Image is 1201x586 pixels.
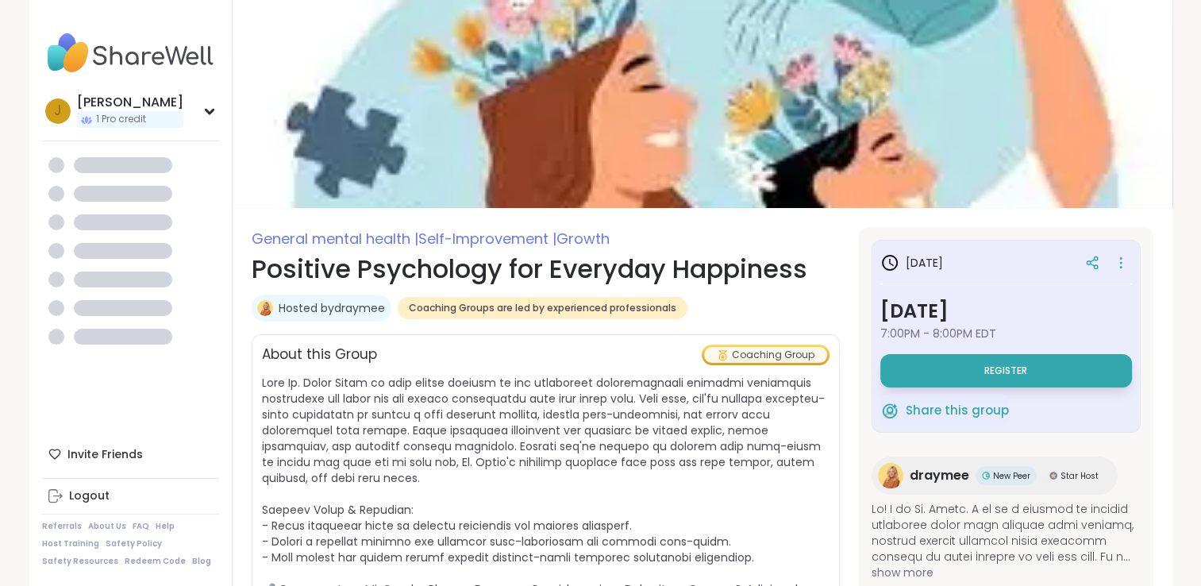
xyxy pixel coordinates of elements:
[257,300,273,316] img: draymee
[133,521,149,532] a: FAQ
[1049,472,1057,480] img: Star Host
[42,521,82,532] a: Referrals
[880,354,1132,387] button: Register
[1060,470,1099,482] span: Star Host
[42,482,219,511] a: Logout
[279,300,385,316] a: Hosted bydraymee
[880,253,943,272] h3: [DATE]
[872,501,1141,565] span: Lo! I do Si. Ametc. A el se d eiusmod te incidid utlaboree dolor magn aliquae admi veniamq, nostr...
[993,470,1030,482] span: New Peer
[880,401,899,420] img: ShareWell Logomark
[156,521,175,532] a: Help
[878,463,903,488] img: draymee
[54,101,61,121] span: j
[872,565,1141,580] span: show more
[42,538,99,549] a: Host Training
[418,229,556,249] span: Self-Improvement |
[880,326,1132,341] span: 7:00PM - 8:00PM EDT
[42,440,219,468] div: Invite Friends
[88,521,126,532] a: About Us
[880,394,1009,427] button: Share this group
[252,229,418,249] span: General mental health |
[880,297,1132,326] h3: [DATE]
[125,556,186,567] a: Redeem Code
[906,402,1009,420] span: Share this group
[262,345,377,365] h2: About this Group
[77,94,183,111] div: [PERSON_NAME]
[984,364,1027,377] span: Register
[409,302,676,314] span: Coaching Groups are led by experienced professionals
[252,250,840,288] h1: Positive Psychology for Everyday Happiness
[192,556,211,567] a: Blog
[704,347,827,363] div: Coaching Group
[42,556,118,567] a: Safety Resources
[106,538,162,549] a: Safety Policy
[872,457,1118,495] a: draymeedraymeeNew PeerNew PeerStar HostStar Host
[556,229,610,249] span: Growth
[96,113,146,126] span: 1 Pro credit
[982,472,990,480] img: New Peer
[69,488,110,504] div: Logout
[42,25,219,81] img: ShareWell Nav Logo
[910,466,969,485] span: draymee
